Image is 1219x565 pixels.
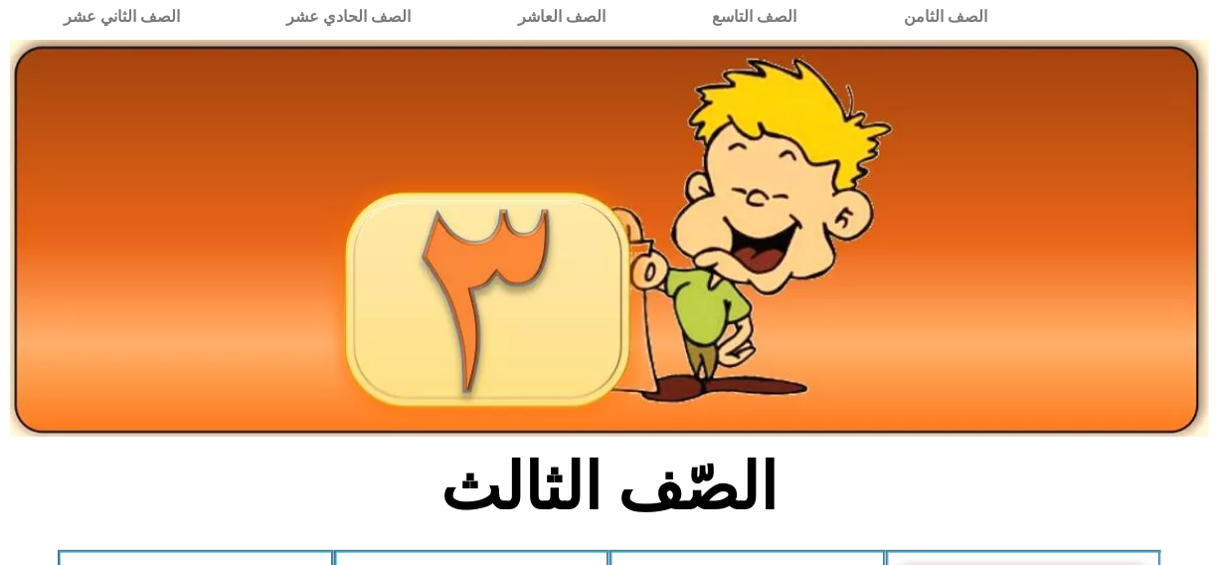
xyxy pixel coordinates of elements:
h2: الصّف الثالث [281,449,939,526]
